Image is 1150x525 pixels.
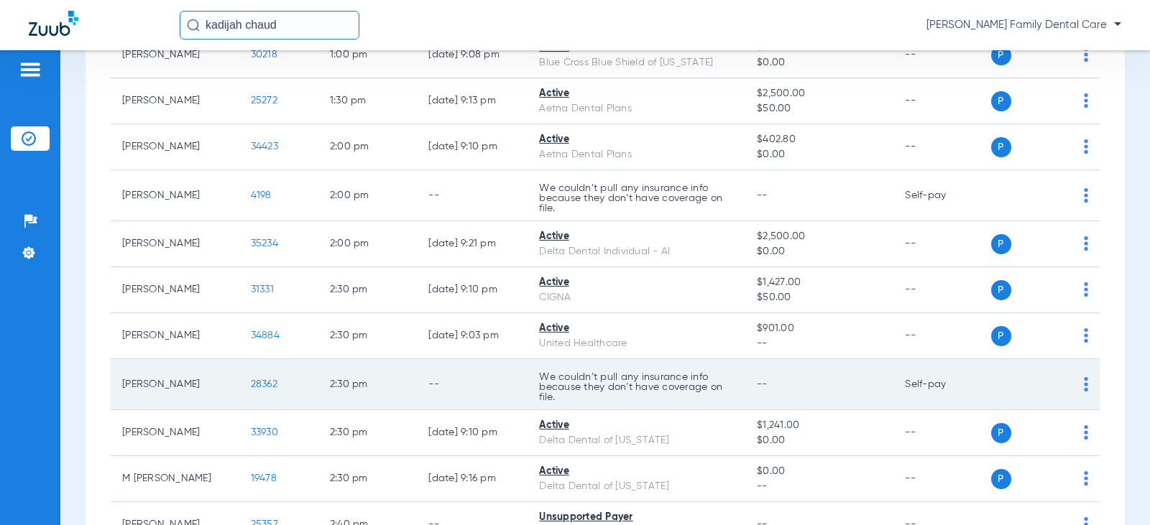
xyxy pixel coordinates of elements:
[251,330,280,340] span: 34884
[757,86,882,101] span: $2,500.00
[539,510,734,525] div: Unsupported Payer
[111,170,239,221] td: [PERSON_NAME]
[893,267,990,313] td: --
[1084,377,1088,391] img: group-dot-blue.svg
[111,359,239,410] td: [PERSON_NAME]
[417,267,528,313] td: [DATE] 9:10 PM
[111,78,239,124] td: [PERSON_NAME]
[893,221,990,267] td: --
[111,313,239,359] td: [PERSON_NAME]
[539,132,734,147] div: Active
[111,124,239,170] td: [PERSON_NAME]
[991,469,1011,489] span: P
[757,479,882,494] span: --
[251,50,277,60] span: 30218
[318,410,418,456] td: 2:30 PM
[893,78,990,124] td: --
[991,45,1011,65] span: P
[539,55,734,70] div: Blue Cross Blue Shield of [US_STATE]
[539,275,734,290] div: Active
[757,433,882,448] span: $0.00
[757,379,768,389] span: --
[1084,139,1088,154] img: group-dot-blue.svg
[180,11,359,40] input: Search for patients
[111,221,239,267] td: [PERSON_NAME]
[417,170,528,221] td: --
[318,170,418,221] td: 2:00 PM
[417,313,528,359] td: [DATE] 9:03 PM
[757,290,882,305] span: $50.00
[757,321,882,336] span: $901.00
[318,267,418,313] td: 2:30 PM
[251,141,278,152] span: 34423
[893,124,990,170] td: --
[417,456,528,502] td: [DATE] 9:16 PM
[539,183,734,213] p: We couldn’t pull any insurance info because they don’t have coverage on file.
[539,229,734,244] div: Active
[417,124,528,170] td: [DATE] 9:10 PM
[318,313,418,359] td: 2:30 PM
[1084,425,1088,440] img: group-dot-blue.svg
[417,221,528,267] td: [DATE] 9:21 PM
[757,101,882,116] span: $50.00
[111,267,239,313] td: [PERSON_NAME]
[539,86,734,101] div: Active
[318,456,418,502] td: 2:30 PM
[539,464,734,479] div: Active
[926,18,1121,32] span: [PERSON_NAME] Family Dental Care
[539,321,734,336] div: Active
[251,427,278,437] span: 33930
[893,410,990,456] td: --
[251,379,277,389] span: 28362
[757,190,768,200] span: --
[893,170,990,221] td: Self-pay
[251,96,277,106] span: 25272
[1084,236,1088,251] img: group-dot-blue.svg
[111,456,239,502] td: M [PERSON_NAME]
[1084,188,1088,203] img: group-dot-blue.svg
[417,359,528,410] td: --
[1084,328,1088,343] img: group-dot-blue.svg
[318,221,418,267] td: 2:00 PM
[318,359,418,410] td: 2:30 PM
[1084,47,1088,62] img: group-dot-blue.svg
[318,78,418,124] td: 1:30 PM
[757,418,882,433] span: $1,241.00
[417,32,528,78] td: [DATE] 9:08 PM
[539,433,734,448] div: Delta Dental of [US_STATE]
[757,244,882,259] span: $0.00
[539,101,734,116] div: Aetna Dental Plans
[187,19,200,32] img: Search Icon
[251,473,277,483] span: 19478
[251,238,278,248] span: 35234
[757,275,882,290] span: $1,427.00
[757,464,882,479] span: $0.00
[757,147,882,162] span: $0.00
[991,423,1011,443] span: P
[251,190,272,200] span: 4198
[539,147,734,162] div: Aetna Dental Plans
[539,372,734,402] p: We couldn’t pull any insurance info because they don’t have coverage on file.
[417,78,528,124] td: [DATE] 9:13 PM
[757,132,882,147] span: $402.80
[318,124,418,170] td: 2:00 PM
[991,234,1011,254] span: P
[539,479,734,494] div: Delta Dental of [US_STATE]
[991,280,1011,300] span: P
[19,61,42,78] img: hamburger-icon
[29,11,78,36] img: Zuub Logo
[893,32,990,78] td: --
[251,284,274,294] span: 31331
[757,55,882,70] span: $0.00
[1084,282,1088,297] img: group-dot-blue.svg
[1084,471,1088,485] img: group-dot-blue.svg
[1084,93,1088,108] img: group-dot-blue.svg
[757,229,882,244] span: $2,500.00
[893,313,990,359] td: --
[417,410,528,456] td: [DATE] 9:10 PM
[893,359,990,410] td: Self-pay
[539,244,734,259] div: Delta Dental Individual - AI
[757,336,882,351] span: --
[991,326,1011,346] span: P
[318,32,418,78] td: 1:00 PM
